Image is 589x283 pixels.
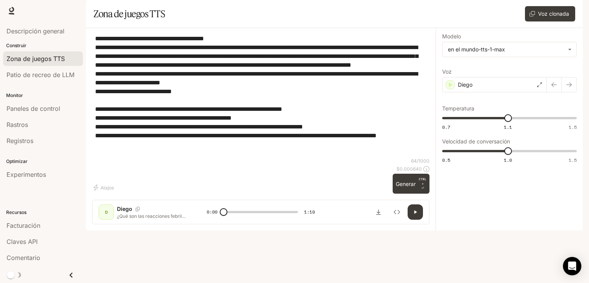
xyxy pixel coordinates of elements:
[421,186,424,190] font: ⏎
[207,209,217,215] font: 0:00
[94,8,165,20] font: Zona de juegos TTS
[304,209,315,215] font: 1:19
[504,124,512,130] font: 1.1
[569,157,577,163] font: 1.5
[419,177,426,186] font: CTRL +
[504,157,512,163] font: 1.0
[92,181,117,194] button: Atajos
[442,105,474,112] font: Temperatura
[442,68,452,75] font: Voz
[100,185,114,191] font: Atajos
[458,81,472,88] font: Diego
[389,204,405,220] button: Inspeccionar
[371,204,386,220] button: Descargar audio
[442,33,461,39] font: Modelo
[117,206,132,212] font: Diego
[563,257,581,275] div: Abrir Intercom Messenger
[105,210,108,214] font: D
[396,181,416,187] font: Generar
[538,10,569,17] font: Voz clonada
[393,174,429,194] button: GenerarCTRL +⏎
[448,46,505,53] font: en el mundo-tts-1-max
[569,124,577,130] font: 1.5
[443,42,576,57] div: en el mundo-tts-1-max
[442,138,510,145] font: Velocidad de conversación
[442,124,450,130] font: 0.7
[442,157,450,163] font: 0.5
[132,207,143,211] button: Copiar ID de voz
[525,6,575,21] button: Voz clonada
